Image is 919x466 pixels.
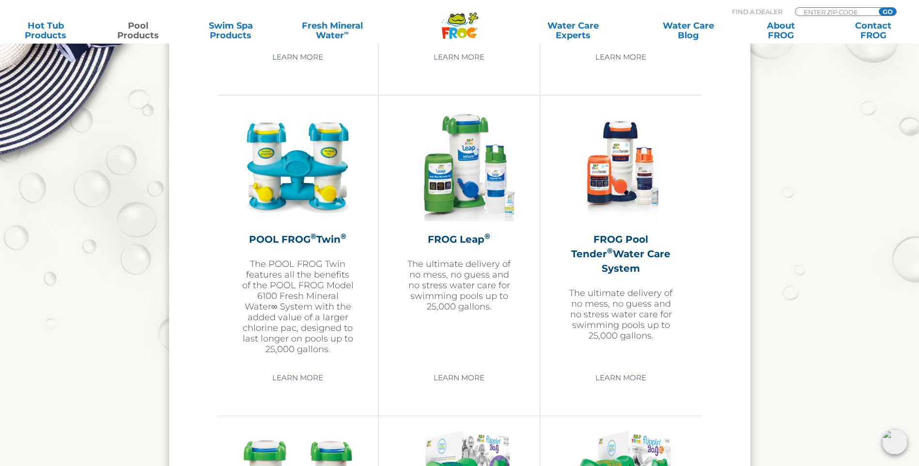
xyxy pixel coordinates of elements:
img: pool-product-pool-frog-twin-300x300.png [242,110,354,222]
a: Swim SpaProducts [195,21,267,40]
a: Hot TubProducts [10,21,82,40]
a: Learn More [584,369,657,387]
p: The ultimate delivery of no mess, no guess and no stress water care for swimming pools up to 25,0... [403,259,515,312]
a: FROG Pool Tender®Water Care SystemThe ultimate delivery of no mess, no guess and no stress water ... [564,110,677,362]
sup: ® [607,246,613,255]
input: GO [879,8,896,16]
h2: FROG Leap [403,232,515,247]
a: Water CareBlog [652,21,724,40]
a: Learn More [422,369,496,387]
a: FROG Leap®The ultimate delivery of no mess, no guess and no stress water care for swimming pools ... [403,110,515,362]
img: openIcon [882,429,907,454]
img: pool-tender-product-img-v2-300x300.png [565,110,677,222]
sup: ® [484,232,490,241]
h2: POOL FROG Twin [242,232,354,247]
a: Learn More [261,369,334,387]
a: Learn More [422,48,496,66]
a: POOL FROG®Twin®The POOL FROG Twin features all the benefits of the POOL FROG Model 6100 Fresh Min... [242,110,354,362]
sup: ® [341,232,346,241]
p: The ultimate delivery of no mess, no guess and no stress water care for swimming pools up to 25,0... [564,288,677,341]
a: AboutFROG [745,21,817,40]
p: The POOL FROG Twin features all the benefits of the POOL FROG Model 6100 Fresh Mineral Water∞ Sys... [242,259,354,355]
a: Learn More [261,48,334,66]
a: Learn More [584,48,657,66]
sup: ® [311,232,316,241]
a: Water CareExperts [515,21,632,40]
img: frog-leap-featured-img-v2-300x300.png [403,110,515,222]
a: Fresh MineralWater∞ [287,21,377,40]
p: Find A Dealer [732,7,782,16]
a: ContactFROG [837,21,909,40]
input: Zip Code Form [803,8,868,16]
h2: FROG Pool Tender Water Care System [564,232,677,276]
a: PoolProducts [102,21,174,40]
sup: ∞ [344,29,349,36]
